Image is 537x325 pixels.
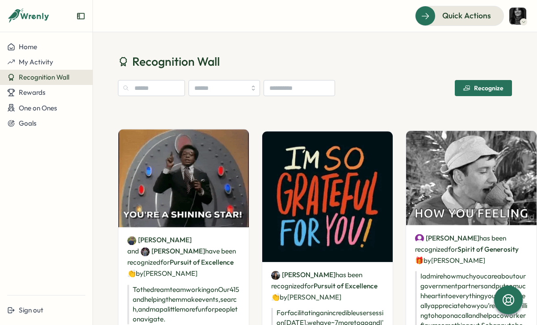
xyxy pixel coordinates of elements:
[127,236,136,245] img: Chad Brokaw
[415,6,504,25] button: Quick Actions
[141,247,205,257] a: Deepika Ramachandran[PERSON_NAME]
[19,104,57,112] span: One on Ones
[160,258,170,267] span: for
[19,58,53,66] span: My Activity
[127,236,192,245] a: Chad Brokaw[PERSON_NAME]
[19,73,69,81] span: Recognition Wall
[415,232,528,266] p: has been recognized by [PERSON_NAME]
[415,233,479,243] a: Tallulah Kay[PERSON_NAME]
[455,80,512,96] button: Recognize
[271,269,384,303] p: has been recognized by [PERSON_NAME]
[76,12,85,21] button: Expand sidebar
[415,234,424,243] img: Tallulah Kay
[271,271,280,280] img: Ashley Jessen
[442,10,491,21] span: Quick Actions
[448,245,457,253] span: for
[127,285,240,324] p: To the dream team working on Our 415 and helping them make events, search, and map a little more ...
[19,119,37,127] span: Goals
[19,88,46,97] span: Rewards
[509,8,526,25] img: Vic de Aranzeta
[127,235,240,279] p: have been recognized by [PERSON_NAME]
[19,306,43,314] span: Sign out
[262,131,393,262] img: Recognition Image
[463,84,503,92] div: Recognize
[118,130,249,228] img: Recognition Image
[415,245,519,265] span: Spirit of Generosity 🎁
[271,282,378,301] span: Pursuit of Excellence 👏
[127,247,139,257] span: and
[271,270,336,280] a: Ashley Jessen[PERSON_NAME]
[19,42,37,51] span: Home
[127,258,234,278] span: Pursuit of Excellence 👏
[132,54,220,69] span: Recognition Wall
[304,282,314,290] span: for
[141,248,150,257] img: Deepika Ramachandran
[406,131,537,225] img: Recognition Image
